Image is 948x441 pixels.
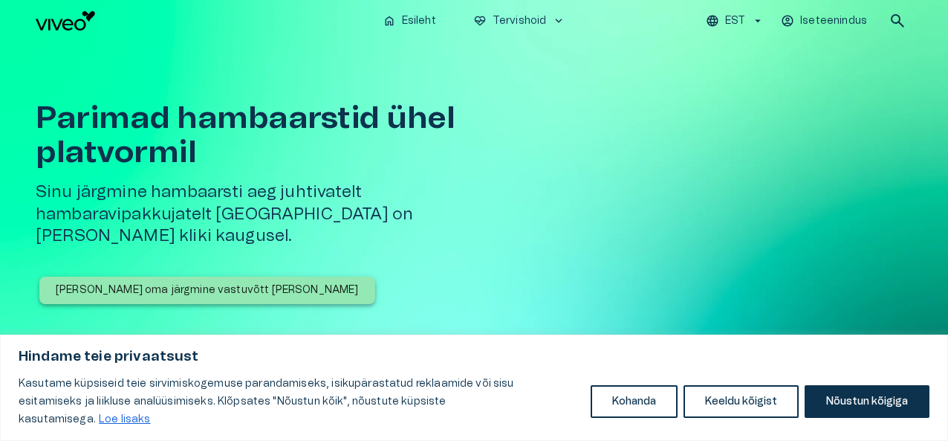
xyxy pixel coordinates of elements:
button: Nõustun kõigiga [805,385,929,418]
span: home [383,14,396,28]
button: Keeldu kõigist [684,385,799,418]
a: Navigate to homepage [36,11,371,30]
button: open search modal [883,6,912,36]
p: Kasutame küpsiseid teie sirvimiskogemuse parandamiseks, isikupärastatud reklaamide või sisu esita... [19,375,579,428]
h5: Sinu järgmine hambaarsti aeg juhtivatelt hambaravipakkujatelt [GEOGRAPHIC_DATA] on [PERSON_NAME] ... [36,181,517,247]
p: Iseteenindus [800,13,867,29]
button: Kohanda [591,385,678,418]
p: Tervishoid [493,13,547,29]
button: Iseteenindus [779,10,871,32]
a: Loe lisaks [98,413,152,425]
h1: Parimad hambaarstid ühel platvormil [36,101,517,170]
button: homeEsileht [377,10,444,32]
span: keyboard_arrow_down [552,14,565,28]
p: Hindame teie privaatsust [19,348,929,366]
button: ecg_heartTervishoidkeyboard_arrow_down [467,10,572,32]
span: search [889,12,906,30]
button: EST [704,10,767,32]
p: EST [725,13,745,29]
button: [PERSON_NAME] oma järgmine vastuvõtt [PERSON_NAME] [39,277,375,304]
p: Esileht [402,13,436,29]
span: ecg_heart [473,14,487,28]
p: [PERSON_NAME] oma järgmine vastuvõtt [PERSON_NAME] [56,283,359,298]
img: Viveo logo [36,11,95,30]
